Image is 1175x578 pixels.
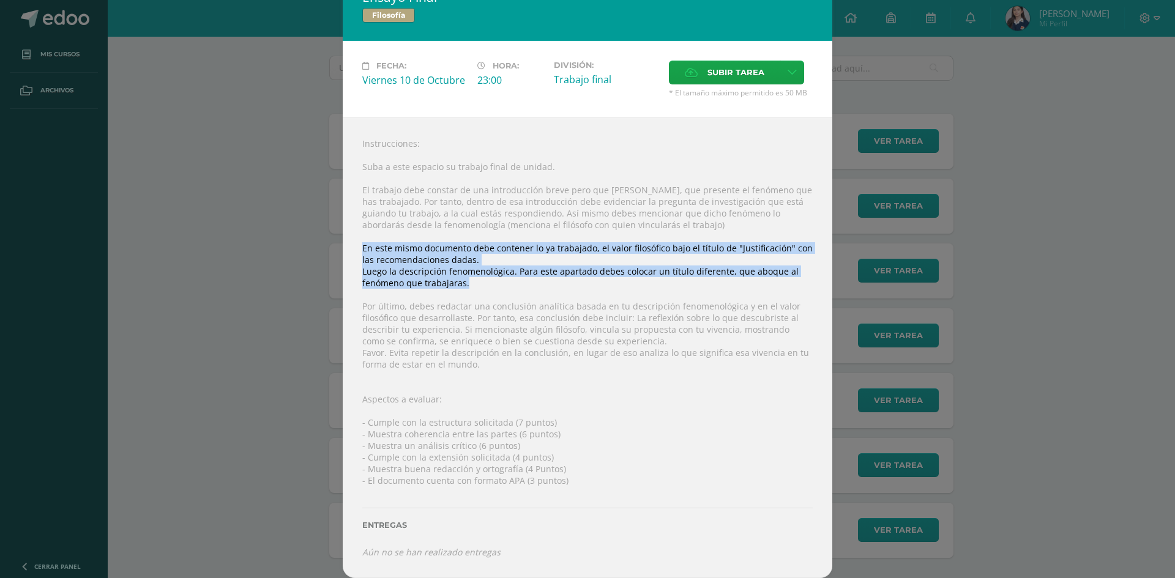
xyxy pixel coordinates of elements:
span: Fecha: [376,61,406,70]
span: * El tamaño máximo permitido es 50 MB [669,87,813,98]
span: Hora: [493,61,519,70]
div: Viernes 10 de Octubre [362,73,468,87]
label: División: [554,61,659,70]
div: 23:00 [477,73,544,87]
div: Instrucciones: Suba a este espacio su trabajo final de unidad. El trabajo debe constar de una int... [343,117,832,578]
span: Subir tarea [707,61,764,84]
label: Entregas [362,521,813,530]
div: Trabajo final [554,73,659,86]
span: Filosofía [362,8,415,23]
i: Aún no se han realizado entregas [362,546,501,558]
